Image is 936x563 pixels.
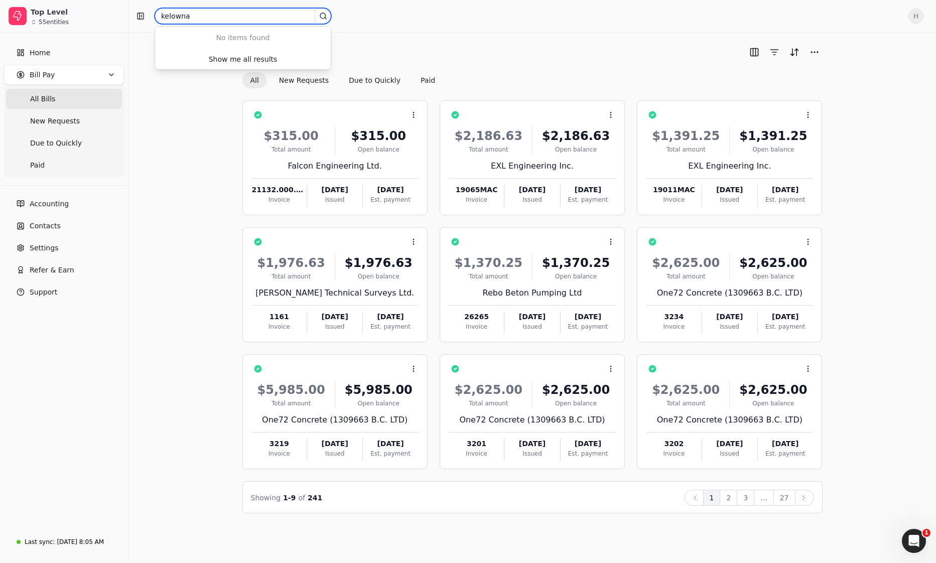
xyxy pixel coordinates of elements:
button: Paid [413,72,443,88]
a: All Bills [6,89,122,109]
div: Open balance [734,145,813,154]
div: [DATE] [363,312,418,322]
div: Total amount [646,272,725,281]
div: Last sync: [25,537,55,546]
div: Invoice [252,449,307,458]
div: Est. payment [561,449,615,458]
div: 26265 [449,312,504,322]
div: One72 Concrete (1309663 B.C. LTD) [646,287,813,299]
a: Settings [4,238,124,258]
div: Issued [702,449,757,458]
div: Total amount [646,399,725,408]
button: All [242,72,267,88]
button: 27 [773,490,795,506]
div: Est. payment [758,195,813,204]
div: EXL Engineering Inc. [449,160,615,172]
div: [DATE] [307,439,362,449]
div: [DATE] [758,439,813,449]
div: Invoice [449,449,504,458]
div: $315.00 [252,127,331,145]
button: ... [754,490,773,506]
div: Open balance [339,145,418,154]
div: Total amount [646,145,725,154]
span: H [908,8,924,24]
span: Contacts [30,221,61,231]
div: $1,976.63 [252,254,331,272]
a: Home [4,43,124,63]
div: [DATE] [307,185,362,195]
div: 3201 [449,439,504,449]
span: Support [30,287,57,298]
div: 21132.000.M14 [252,185,307,195]
div: [DATE] [307,312,362,322]
div: [DATE] [504,439,560,449]
div: $5,985.00 [339,381,418,399]
div: $2,625.00 [734,254,813,272]
div: Open balance [339,399,418,408]
div: 3202 [646,439,701,449]
div: Issued [702,195,757,204]
span: All Bills [30,94,55,104]
div: Open balance [339,272,418,281]
button: Sort [786,44,803,60]
div: [DATE] [561,185,615,195]
div: [DATE] [702,439,757,449]
span: New Requests [30,116,80,126]
div: [DATE] 8:05 AM [57,537,104,546]
div: [DATE] [561,312,615,322]
div: [DATE] [702,312,757,322]
div: $2,625.00 [646,254,725,272]
div: Issued [504,195,560,204]
div: $1,370.25 [537,254,615,272]
div: 55 entities [39,19,69,25]
span: 1 [922,529,930,537]
span: Accounting [30,199,69,209]
div: Est. payment [363,449,418,458]
button: 3 [737,490,754,506]
a: Paid [6,155,122,175]
div: Est. payment [758,322,813,331]
div: Rebo Beton Pumping Ltd [449,287,615,299]
div: Suggestions [155,27,331,49]
div: 19065MAC [449,185,504,195]
div: Open balance [734,272,813,281]
div: $1,391.25 [734,127,813,145]
div: Falcon Engineering Ltd. [252,160,418,172]
a: New Requests [6,111,122,131]
div: Total amount [449,399,528,408]
div: $2,625.00 [646,381,725,399]
div: [PERSON_NAME] Technical Surveys Ltd. [252,287,418,299]
div: Est. payment [758,449,813,458]
span: Bill Pay [30,70,55,80]
div: Total amount [449,145,528,154]
div: [DATE] [363,185,418,195]
div: [DATE] [702,185,757,195]
span: 1 - 9 [283,494,296,502]
iframe: Intercom live chat [902,529,926,553]
span: Showing [251,494,281,502]
div: Open balance [537,145,615,154]
div: Est. payment [363,322,418,331]
span: of [298,494,305,502]
button: Bill Pay [4,65,124,85]
div: $2,186.63 [537,127,615,145]
div: No items found [155,27,331,49]
div: $2,625.00 [449,381,528,399]
div: 3234 [646,312,701,322]
div: [DATE] [758,312,813,322]
div: Total amount [252,272,331,281]
div: Total amount [252,145,331,154]
div: Est. payment [363,195,418,204]
button: 2 [720,490,737,506]
div: Open balance [537,399,615,408]
button: New Requests [271,72,337,88]
div: Issued [504,449,560,458]
div: Invoice [252,322,307,331]
span: 241 [308,494,322,502]
div: $2,625.00 [537,381,615,399]
a: Last sync:[DATE] 8:05 AM [4,533,124,551]
div: [DATE] [561,439,615,449]
div: Open balance [734,399,813,408]
button: Refer & Earn [4,260,124,280]
span: Due to Quickly [30,138,82,149]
